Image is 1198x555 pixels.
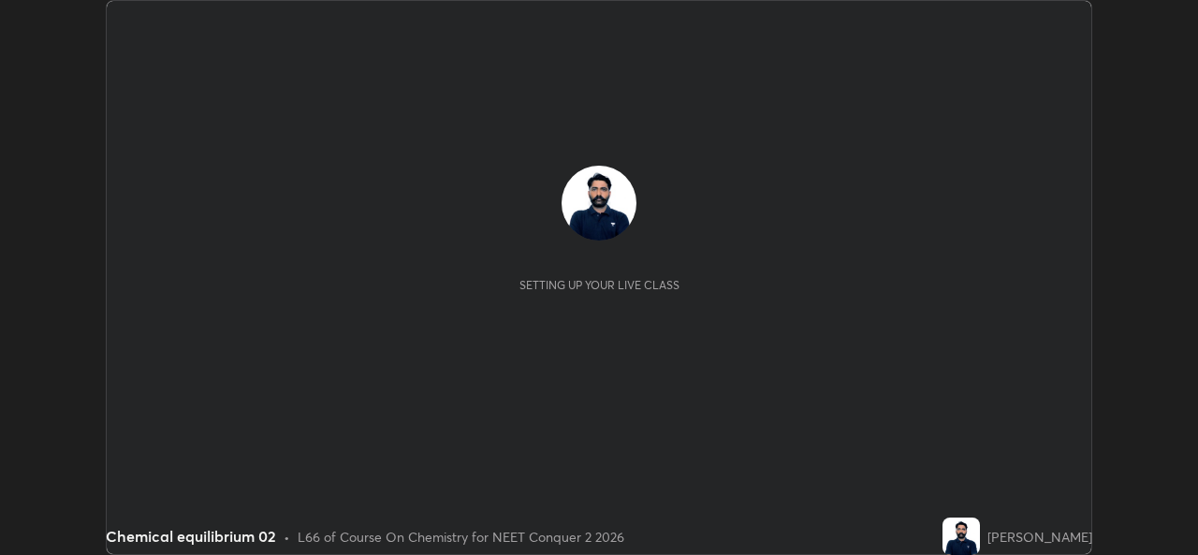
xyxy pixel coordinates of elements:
div: L66 of Course On Chemistry for NEET Conquer 2 2026 [298,527,624,547]
div: Setting up your live class [519,278,679,292]
div: [PERSON_NAME] [987,527,1092,547]
img: 5014c1035c4d4e8d88cec611ee278880.jpg [942,518,980,555]
div: Chemical equilibrium 02 [106,525,276,548]
div: • [284,527,290,547]
img: 5014c1035c4d4e8d88cec611ee278880.jpg [562,166,636,241]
